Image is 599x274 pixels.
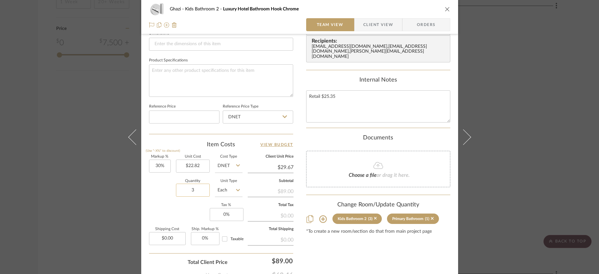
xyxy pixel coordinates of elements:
span: Recipients: [312,38,447,44]
div: $89.00 [231,254,296,267]
span: Orders [410,18,443,31]
div: $0.00 [248,209,293,221]
label: Shipping Cost [149,228,186,231]
label: Total Shipping [248,228,293,231]
a: View Budget [260,141,293,149]
label: Reference Price Type [223,105,258,108]
span: Client View [363,18,393,31]
label: Markup % [149,155,171,158]
div: [EMAIL_ADDRESS][DOMAIN_NAME] , [EMAIL_ADDRESS][DOMAIN_NAME] , [PERSON_NAME][EMAIL_ADDRESS][DOMAIN... [312,44,447,60]
button: close [444,6,450,12]
label: Cost Type [215,155,243,158]
img: f5d374c0-bbfb-4970-a61e-bd54b1be67ae_48x40.jpg [149,3,165,16]
img: Remove from project [172,22,177,28]
label: Quantity [176,179,210,183]
div: $89.00 [248,185,293,197]
div: $0.00 [248,233,293,245]
label: Product Specifications [149,59,188,62]
div: Kids Bathroom 2 [338,216,367,221]
label: Dimensions [149,32,169,35]
label: Total Tax [248,203,293,207]
div: Documents [306,135,450,142]
span: Choose a file [349,173,377,178]
label: Reference Price [149,105,176,108]
div: Change Room/Update Quantity [306,202,450,209]
label: Ship. Markup % [191,228,219,231]
input: Enter the dimensions of this item [149,38,293,51]
label: Subtotal [248,179,293,183]
div: Internal Notes [306,77,450,84]
div: Primary Bathroom [392,216,423,221]
div: Item Costs [149,141,293,149]
label: Unit Type [215,179,243,183]
label: Tax % [210,203,243,207]
span: or drag it here. [377,173,410,178]
span: Total Client Price [188,258,228,266]
span: Team View [317,18,343,31]
label: Unit Cost [176,155,210,158]
label: Client Unit Price [248,155,293,158]
div: *To create a new room/section do that from main project page [306,229,450,234]
div: (3) [368,216,372,221]
span: Taxable [231,237,243,241]
span: Ghazi [170,7,185,11]
span: Luxury Hotel Bathroom Hook Chrome [223,7,299,11]
span: Kids Bathroom 2 [185,7,223,11]
div: (1) [425,216,429,221]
